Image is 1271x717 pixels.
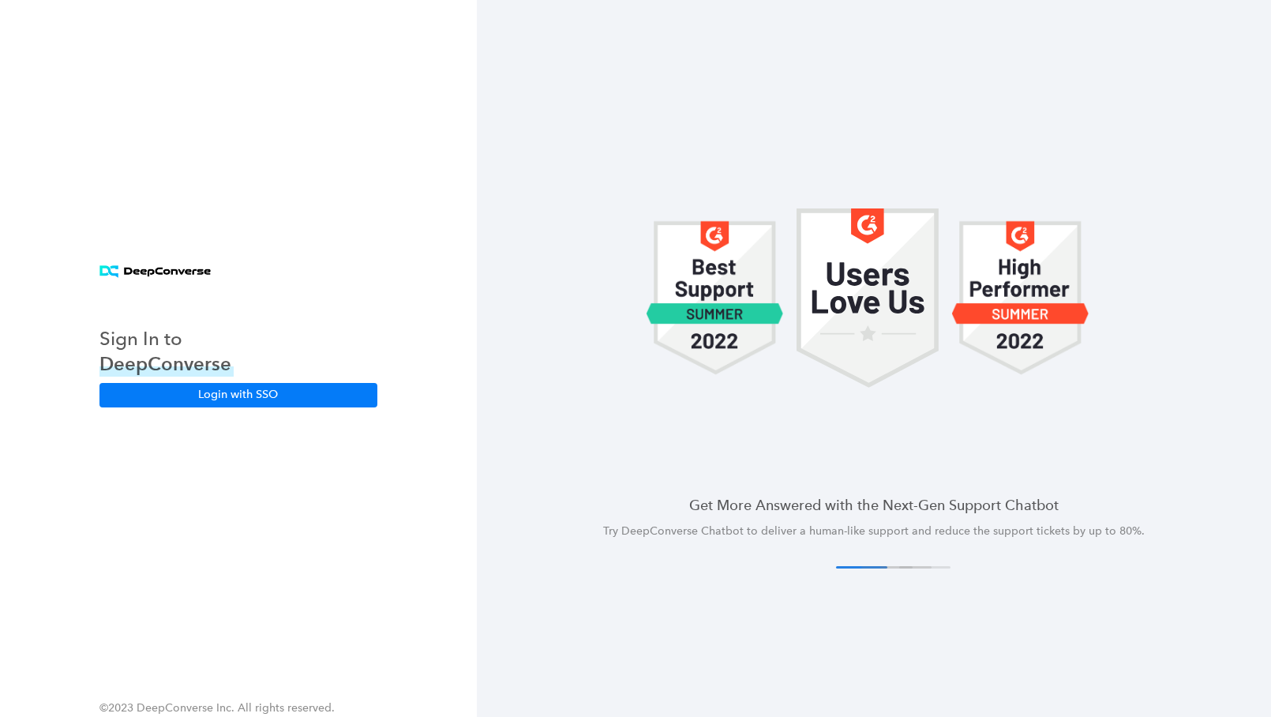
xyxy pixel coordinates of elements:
img: carousel 1 [646,208,784,388]
span: Try DeepConverse Chatbot to deliver a human-like support and reduce the support tickets by up to ... [603,524,1145,538]
h3: DeepConverse [99,351,234,377]
button: 3 [880,566,932,569]
img: carousel 1 [797,208,939,388]
img: carousel 1 [951,208,1089,388]
button: Login with SSO [99,383,377,407]
h3: Sign In to [99,326,234,351]
h4: Get More Answered with the Next-Gen Support Chatbot [515,495,1233,515]
img: horizontal logo [99,265,211,279]
span: ©2023 DeepConverse Inc. All rights reserved. [99,701,335,715]
button: 4 [899,566,950,569]
button: 2 [861,566,913,569]
button: 1 [836,566,887,569]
